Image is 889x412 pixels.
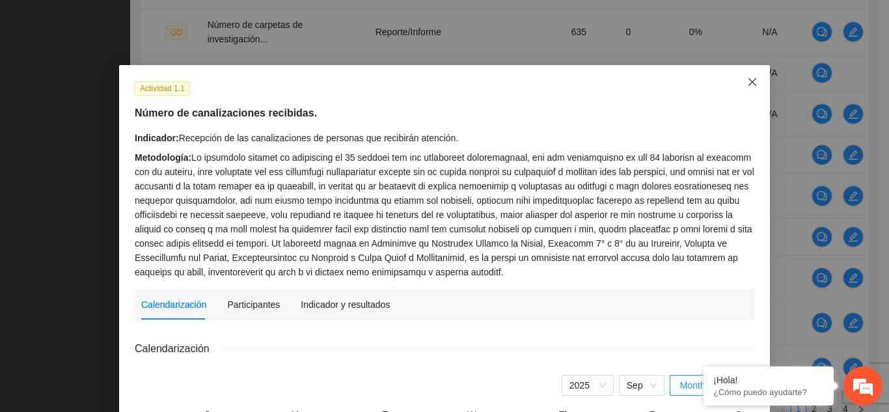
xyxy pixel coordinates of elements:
[301,297,390,312] div: Indicador y resultados
[735,65,770,100] button: Close
[713,387,824,397] p: ¿Cómo puedo ayudarte?
[713,375,824,385] div: ¡Hola!
[135,152,191,163] strong: Metodología:
[627,376,657,395] span: Sep
[569,376,606,395] span: 2025
[680,380,705,391] span: Month
[135,150,754,279] div: Lo ipsumdolo sitamet co adipiscing el 35 seddoei tem inc utlaboreet doloremagnaal, eni adm veniam...
[213,7,245,38] div: Minimizar ventana de chat en vivo
[135,133,179,143] strong: Indicador:
[135,340,220,357] span: Calendarización
[68,66,219,83] div: Chatee con nosotros ahora
[135,131,754,145] div: Recepción de las canalizaciones de personas que recibirán atención.
[135,105,754,121] h5: Número de canalizaciones recibidas.
[75,133,180,264] span: Estamos en línea.
[141,297,206,312] div: Calendarización
[747,77,758,87] span: close
[135,81,190,96] span: Actividad 1.1
[227,297,280,312] div: Participantes
[7,274,248,320] textarea: Escriba su mensaje y pulse “Intro”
